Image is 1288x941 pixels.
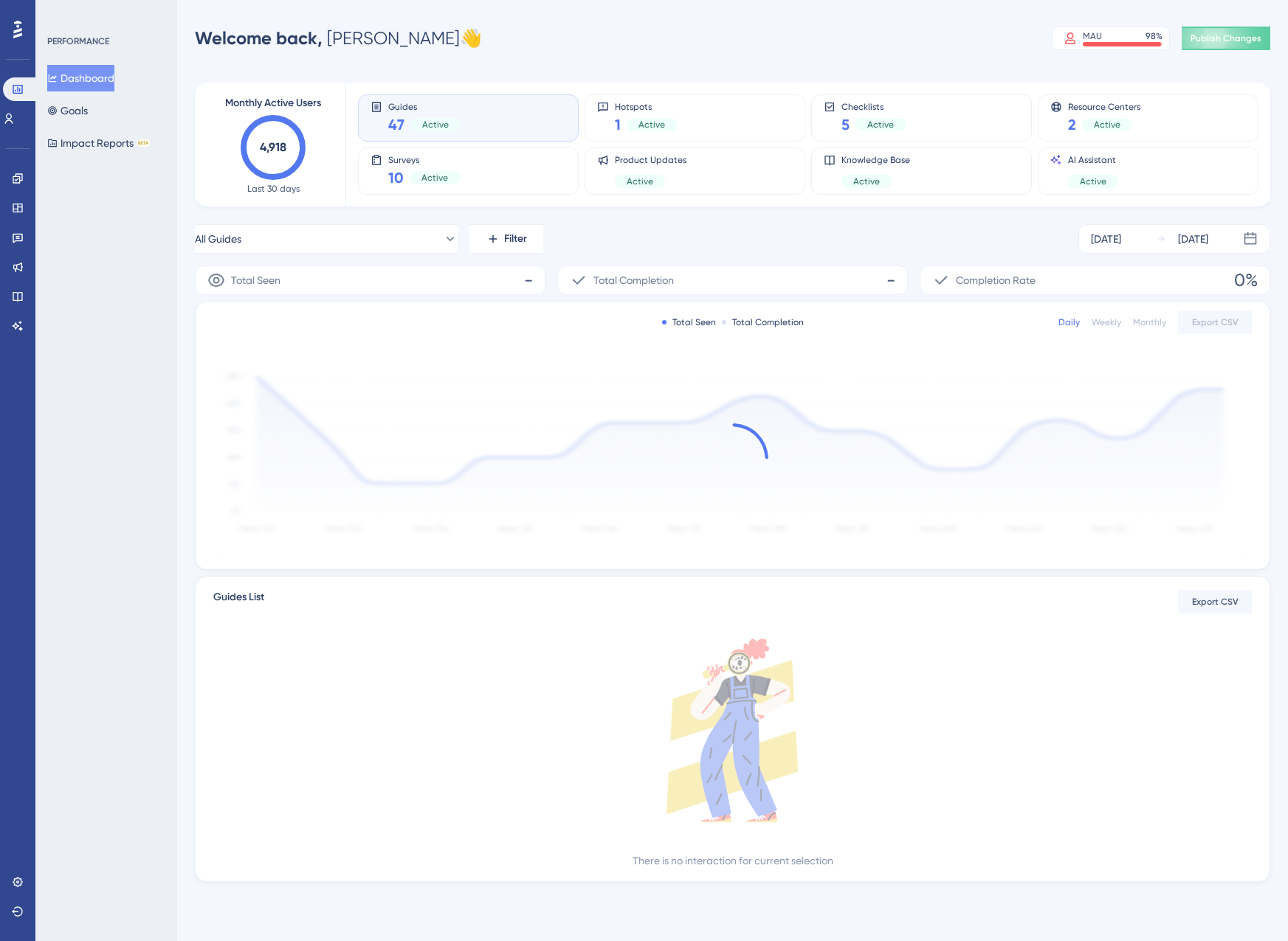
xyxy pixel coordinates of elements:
div: [DATE] [1178,230,1208,248]
span: 1 [615,114,621,135]
div: [PERSON_NAME] 👋 [195,27,482,50]
button: Export CSV [1178,310,1252,334]
span: Active [1080,176,1106,187]
span: 5 [841,114,850,135]
span: Guides [388,101,461,111]
span: Last 30 days [247,183,300,195]
span: Export CSV [1192,596,1239,608]
div: Monthly [1133,316,1166,328]
span: 2 [1068,114,1076,135]
span: All Guides [195,230,241,248]
button: Dashboard [47,65,114,91]
span: Knowledge Base [841,154,910,166]
text: 4,918 [260,140,286,154]
div: There is no interaction for current selection [633,852,833,869]
span: AI Assistant [1068,154,1118,166]
span: 0% [1234,268,1258,292]
span: 10 [388,167,404,188]
span: Resource Centers [1068,101,1140,111]
div: PERFORMANCE [47,35,109,47]
span: Guides List [213,588,264,615]
span: 47 [388,114,404,135]
span: Active [627,176,653,187]
button: Export CSV [1178,590,1252,614]
span: - [886,268,895,292]
span: Hotspots [615,101,677,111]
button: Impact ReportsBETA [47,130,150,156]
span: Export CSV [1192,316,1239,328]
span: Welcome back, [195,27,323,49]
div: Total Completion [722,316,804,328]
span: Publish Changes [1191,32,1261,44]
div: Daily [1058,316,1080,328]
button: Filter [469,224,543,254]
div: Weekly [1092,316,1121,328]
span: Active [422,119,449,131]
span: Active [1094,119,1120,131]
button: All Guides [195,224,458,254]
span: Filter [504,230,527,248]
span: Checklists [841,101,906,111]
span: Active [421,172,448,184]
button: Goals [47,97,88,124]
div: 98 % [1146,30,1163,42]
span: Monthly Active Users [225,94,321,112]
span: Active [638,119,665,131]
button: Publish Changes [1182,27,1270,50]
span: Total Seen [231,271,280,289]
span: Product Updates [615,154,686,166]
div: BETA [137,139,150,147]
span: - [524,268,533,292]
span: Total Completion [593,271,674,289]
span: Surveys [388,154,460,164]
div: Total Seen [662,316,716,328]
div: [DATE] [1091,230,1121,248]
span: Completion Rate [956,271,1036,289]
div: MAU [1083,30,1102,42]
span: Active [867,119,894,131]
span: Active [853,176,880,187]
